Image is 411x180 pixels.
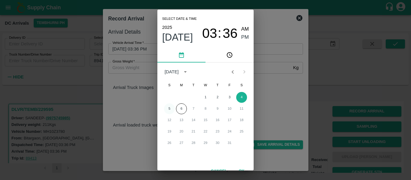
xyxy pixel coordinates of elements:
button: 5 [164,103,175,114]
button: 36 [223,25,238,41]
button: AM [241,25,249,33]
button: 1 [200,92,211,103]
button: 2 [212,92,223,103]
button: 4 [236,92,247,103]
div: [DATE] [165,69,179,75]
span: : [218,25,221,41]
button: OK [232,166,251,176]
button: [DATE] [162,31,193,43]
span: Saturday [236,79,247,91]
button: Previous month [227,66,238,78]
span: Friday [224,79,235,91]
button: 3 [224,92,235,103]
span: Wednesday [200,79,211,91]
button: pick time [205,48,254,63]
span: Monday [176,79,187,91]
button: calendar view is open, switch to year view [181,67,190,77]
span: Select date & time [162,14,197,23]
button: pick date [157,48,205,63]
button: 6 [176,103,187,114]
button: 03 [202,25,217,41]
span: Tuesday [188,79,199,91]
span: Sunday [164,79,175,91]
button: Cancel [209,166,230,176]
span: 36 [223,26,238,41]
span: 03 [202,26,217,41]
button: 2025 [162,23,172,31]
span: Thursday [212,79,223,91]
button: PM [241,33,249,41]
